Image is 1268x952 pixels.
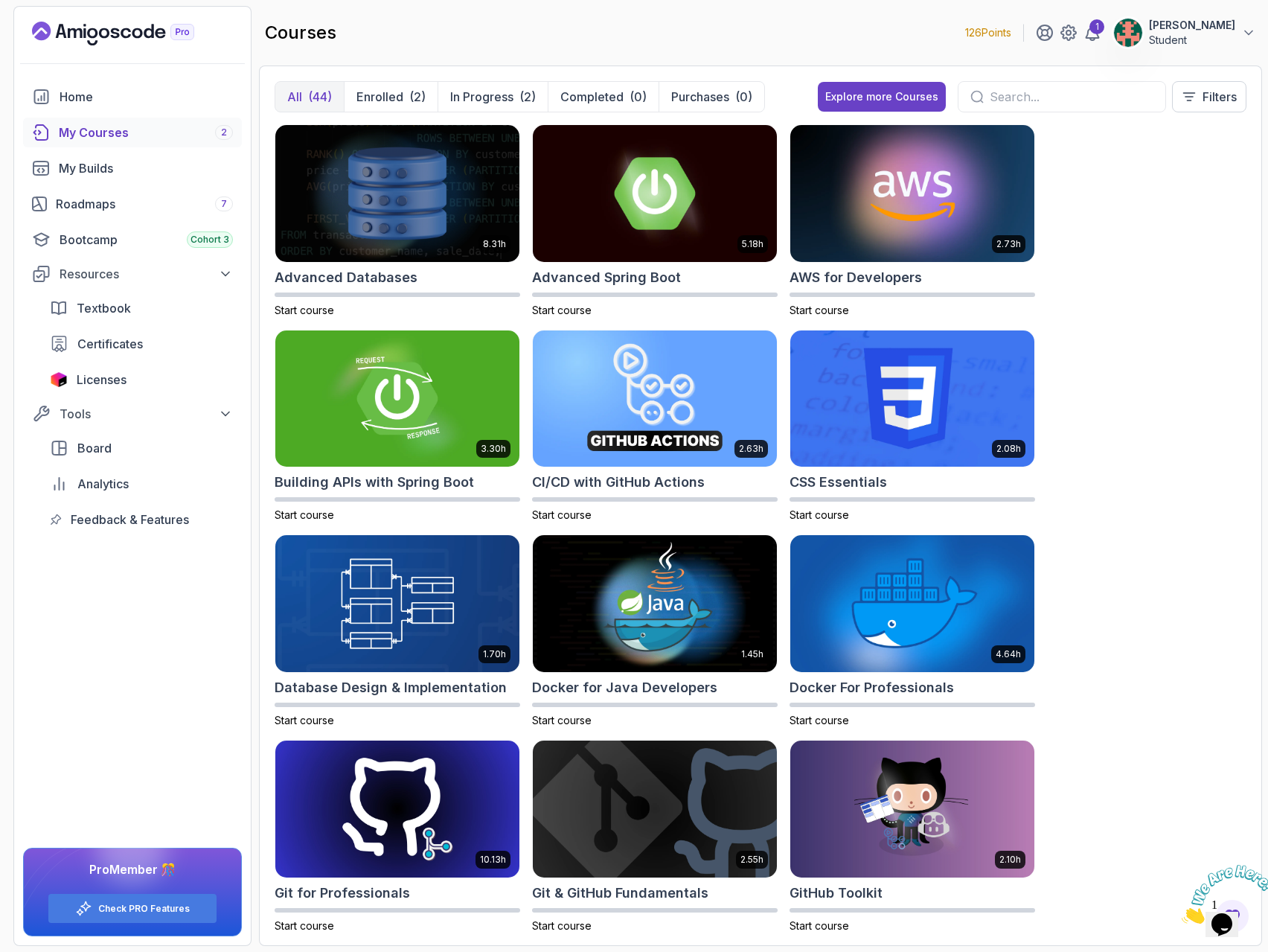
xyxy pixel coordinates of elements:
button: Tools [23,400,242,427]
img: GitHub Toolkit card [790,741,1034,878]
a: courses [23,118,242,147]
img: AWS for Developers card [790,125,1034,262]
button: In Progress(2) [438,82,548,112]
h2: Docker For Professionals [790,677,954,698]
button: Filters [1172,81,1246,112]
h2: Git & GitHub Fundamentals [532,883,708,904]
span: Start course [275,304,334,316]
a: roadmaps [23,189,242,219]
span: Analytics [77,475,129,493]
span: Start course [790,919,849,932]
p: 4.64h [996,648,1021,660]
a: analytics [41,469,242,499]
span: Start course [790,508,849,521]
p: Purchases [671,88,729,106]
img: CI/CD with GitHub Actions card [533,330,777,467]
span: Start course [532,508,592,521]
div: My Builds [59,159,233,177]
p: Filters [1203,88,1237,106]
span: Feedback & Features [71,511,189,528]
img: Advanced Spring Boot card [533,125,777,262]
h2: Advanced Databases [275,267,417,288]
a: licenses [41,365,242,394]
h2: Docker for Java Developers [532,677,717,698]
img: Building APIs with Spring Boot card [275,330,519,467]
p: All [287,88,302,106]
div: (2) [519,88,536,106]
h2: GitHub Toolkit [790,883,883,904]
img: Docker for Java Developers card [533,535,777,672]
span: Start course [790,304,849,316]
div: (2) [409,88,426,106]
p: 1.70h [483,648,506,660]
span: Certificates [77,335,143,353]
div: Explore more Courses [825,89,938,104]
span: Start course [275,919,334,932]
button: Resources [23,261,242,287]
button: All(44) [275,82,344,112]
div: Roadmaps [56,195,233,213]
p: 2.10h [999,854,1021,866]
button: Enrolled(2) [344,82,438,112]
span: Start course [532,304,592,316]
button: user profile image[PERSON_NAME]Student [1113,18,1256,48]
span: Start course [532,714,592,726]
h2: CSS Essentials [790,472,887,493]
div: Tools [60,405,233,423]
p: 3.30h [481,443,506,455]
p: 2.63h [739,443,763,455]
div: (0) [735,88,752,106]
a: feedback [41,505,242,534]
p: 5.18h [742,238,763,250]
div: 1 [1089,19,1104,34]
img: Chat attention grabber [6,6,98,65]
p: Student [1149,33,1235,48]
a: board [41,433,242,463]
img: Git & GitHub Fundamentals card [533,741,777,878]
div: Bootcamp [60,231,233,249]
span: Licenses [77,371,127,389]
span: 2 [221,127,227,138]
a: Check PRO Features [98,903,190,915]
span: Start course [275,714,334,726]
a: builds [23,153,242,183]
button: Check PRO Features [48,893,217,924]
h2: CI/CD with GitHub Actions [532,472,705,493]
p: [PERSON_NAME] [1149,18,1235,33]
a: certificates [41,329,242,359]
img: Git for Professionals card [275,741,519,878]
p: 10.13h [480,854,506,866]
span: Board [77,439,112,457]
img: jetbrains icon [50,372,68,387]
div: (0) [630,88,647,106]
span: Start course [275,508,334,521]
img: Docker For Professionals card [790,535,1034,672]
span: Textbook [77,299,131,317]
div: (44) [308,88,332,106]
p: In Progress [450,88,513,106]
h2: courses [265,21,336,45]
img: user profile image [1114,19,1142,47]
h2: Database Design & Implementation [275,677,507,698]
span: Start course [532,919,592,932]
img: Database Design & Implementation card [275,535,519,672]
span: 7 [221,198,227,210]
div: Resources [60,265,233,283]
p: 2.55h [740,854,763,866]
button: Completed(0) [548,82,659,112]
div: My Courses [59,124,233,141]
span: Cohort 3 [190,234,229,246]
a: bootcamp [23,225,242,255]
img: Advanced Databases card [275,125,519,262]
p: Enrolled [356,88,403,106]
p: 1.45h [741,648,763,660]
a: home [23,82,242,112]
button: Explore more Courses [818,82,946,112]
h2: AWS for Developers [790,267,922,288]
p: 8.31h [483,238,506,250]
p: 2.73h [996,238,1021,250]
img: CSS Essentials card [790,330,1034,467]
a: 1 [1083,24,1101,42]
span: 1 [6,6,12,19]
